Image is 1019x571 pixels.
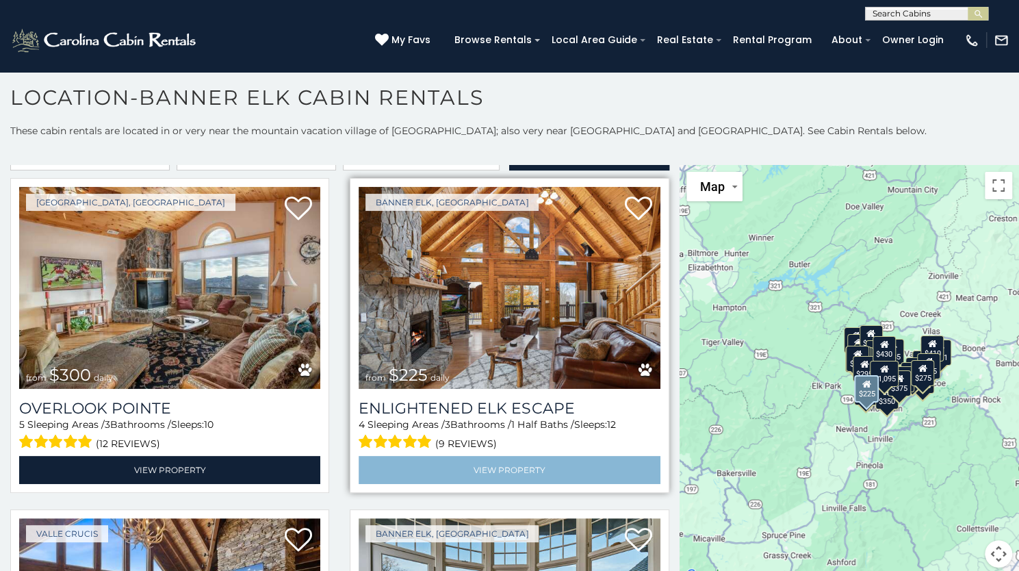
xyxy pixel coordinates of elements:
[285,526,312,555] a: Add to favorites
[854,375,879,403] div: $225
[511,418,573,431] span: 1 Half Baths /
[846,346,869,372] div: $230
[19,418,320,453] div: Sleeping Areas / Bathrooms / Sleeps:
[911,360,934,386] div: $275
[891,366,914,392] div: $305
[19,187,320,389] a: Overlook Pointe from $300 daily
[700,179,725,194] span: Map
[847,334,870,360] div: $290
[359,187,660,389] img: Enlightened Elk Escape
[726,29,818,51] a: Rental Program
[365,525,539,542] a: Banner Elk, [GEOGRAPHIC_DATA]
[49,365,91,385] span: $300
[10,27,200,54] img: White-1-2.png
[875,383,898,409] div: $350
[985,540,1012,568] button: Map camera controls
[19,187,320,389] img: Overlook Pointe
[853,356,876,382] div: $295
[928,340,951,366] div: $451
[285,195,312,224] a: Add to favorites
[430,372,450,383] span: daily
[881,339,904,365] div: $235
[844,327,867,353] div: $720
[917,353,940,379] div: $485
[912,351,936,377] div: $400
[359,187,660,389] a: Enlightened Elk Escape from $225 daily
[625,195,652,224] a: Add to favorites
[375,33,434,48] a: My Favs
[96,435,160,453] span: (12 reviews)
[365,372,386,383] span: from
[964,33,979,48] img: phone-regular-white.png
[994,33,1009,48] img: mail-regular-white.png
[19,399,320,418] a: Overlook Pointe
[859,325,882,351] div: $310
[920,335,944,361] div: $410
[448,29,539,51] a: Browse Rentals
[204,418,214,431] span: 10
[873,336,896,362] div: $430
[545,29,644,51] a: Local Area Guide
[845,346,868,372] div: $305
[875,29,951,51] a: Owner Login
[870,361,899,387] div: $1,095
[105,418,110,431] span: 3
[26,194,235,211] a: [GEOGRAPHIC_DATA], [GEOGRAPHIC_DATA]
[94,372,113,383] span: daily
[825,29,869,51] a: About
[359,418,660,453] div: Sleeping Areas / Bathrooms / Sleeps:
[389,365,428,385] span: $225
[359,456,660,484] a: View Property
[359,399,660,418] a: Enlightened Elk Escape
[888,370,911,396] div: $375
[445,418,450,431] span: 3
[26,372,47,383] span: from
[686,172,743,201] button: Change map style
[391,33,430,47] span: My Favs
[359,418,365,431] span: 4
[365,194,539,211] a: Banner Elk, [GEOGRAPHIC_DATA]
[19,456,320,484] a: View Property
[606,418,615,431] span: 12
[19,418,25,431] span: 5
[650,29,720,51] a: Real Estate
[985,172,1012,199] button: Toggle fullscreen view
[26,525,108,542] a: Valle Crucis
[435,435,497,453] span: (9 reviews)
